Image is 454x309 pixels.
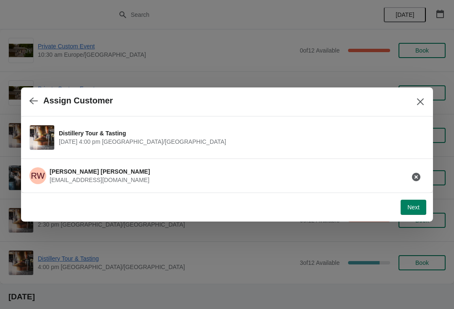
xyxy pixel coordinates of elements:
[30,125,54,150] img: Distillery Tour & Tasting | | September 11 | 4:00 pm Europe/London
[59,129,420,137] span: Distillery Tour & Tasting
[50,177,149,183] span: [EMAIL_ADDRESS][DOMAIN_NAME]
[59,137,420,146] span: [DATE] 4:00 pm [GEOGRAPHIC_DATA]/[GEOGRAPHIC_DATA]
[401,200,426,215] button: Next
[413,94,428,109] button: Close
[50,168,150,175] span: [PERSON_NAME] [PERSON_NAME]
[29,167,46,184] span: Richard
[407,204,420,211] span: Next
[31,171,45,180] text: RW
[43,96,113,106] h2: Assign Customer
